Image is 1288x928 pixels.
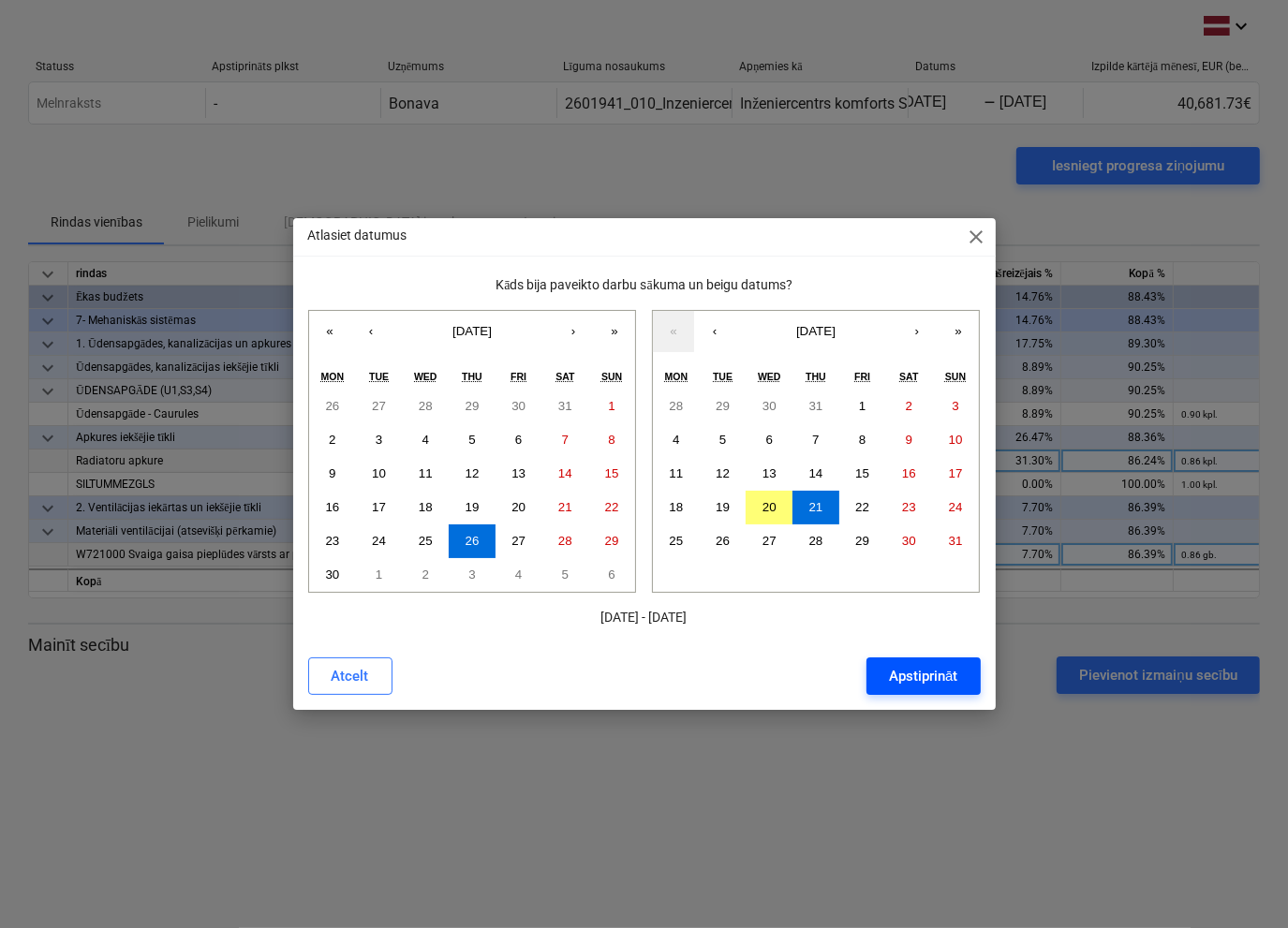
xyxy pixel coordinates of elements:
[449,524,496,558] button: June 26, 2025
[694,311,735,352] button: ‹
[588,423,635,457] button: June 8, 2025
[562,433,569,447] abbr: June 7, 2025
[855,466,869,480] abbr: August 15, 2025
[511,534,526,548] abbr: June 27, 2025
[376,433,382,447] abbr: June 3, 2025
[932,423,979,457] button: August 10, 2025
[839,423,886,457] button: August 8, 2025
[466,534,480,548] abbr: June 26, 2025
[735,311,896,352] button: [DATE]
[949,466,963,480] abbr: August 17, 2025
[902,466,916,480] abbr: August 16, 2025
[902,500,916,514] abbr: August 23, 2025
[762,399,777,413] abbr: July 30, 2025
[812,433,819,447] abbr: August 7, 2025
[449,390,496,423] button: May 29, 2025
[511,371,526,382] abbr: Friday
[859,399,866,413] abbr: August 1, 2025
[515,433,522,447] abbr: June 6, 2025
[839,390,886,423] button: August 1, 2025
[309,390,356,423] button: May 26, 2025
[372,399,386,413] abbr: May 27, 2025
[350,311,392,352] button: ‹
[601,371,622,382] abbr: Sunday
[422,567,429,582] abbr: July 2, 2025
[542,491,589,524] button: June 21, 2025
[402,524,449,558] button: June 25, 2025
[496,423,542,457] button: June 6, 2025
[758,371,781,382] abbr: Wednesday
[700,457,747,491] button: August 12, 2025
[309,558,356,592] button: June 30, 2025
[809,399,823,413] abbr: July 31, 2025
[653,390,700,423] button: July 28, 2025
[449,423,496,457] button: June 5, 2025
[309,423,356,457] button: June 2, 2025
[746,457,792,491] button: August 13, 2025
[419,466,433,480] abbr: June 11, 2025
[496,491,542,524] button: June 20, 2025
[932,524,979,558] button: August 31, 2025
[402,491,449,524] button: June 18, 2025
[886,491,933,524] button: August 23, 2025
[462,371,482,382] abbr: Thursday
[886,423,933,457] button: August 9, 2025
[309,524,356,558] button: June 23, 2025
[308,657,392,695] button: Atcelt
[762,500,777,514] abbr: August 20, 2025
[449,491,496,524] button: June 19, 2025
[542,390,589,423] button: May 31, 2025
[309,491,356,524] button: June 16, 2025
[669,399,683,413] abbr: July 28, 2025
[392,311,553,352] button: [DATE]
[886,457,933,491] button: August 16, 2025
[511,500,526,514] abbr: June 20, 2025
[700,524,747,558] button: August 26, 2025
[713,371,733,382] abbr: Tuesday
[419,500,433,514] abbr: June 18, 2025
[746,390,792,423] button: July 30, 2025
[542,457,589,491] button: June 14, 2025
[653,423,700,457] button: August 4, 2025
[792,491,839,524] button: August 21, 2025
[515,567,522,582] abbr: July 4, 2025
[414,371,437,382] abbr: Wednesday
[766,433,773,447] abbr: August 6, 2025
[899,371,918,382] abbr: Saturday
[605,534,619,548] abbr: June 29, 2025
[952,399,958,413] abbr: August 3, 2025
[839,524,886,558] button: August 29, 2025
[588,390,635,423] button: June 1, 2025
[553,311,594,352] button: ›
[466,500,480,514] abbr: June 19, 2025
[562,567,569,582] abbr: July 5, 2025
[896,311,938,352] button: ›
[854,371,870,382] abbr: Friday
[594,311,635,352] button: »
[932,491,979,524] button: August 24, 2025
[906,433,912,447] abbr: August 9, 2025
[949,500,963,514] abbr: August 24, 2025
[468,433,475,447] abbr: June 5, 2025
[855,534,869,548] abbr: August 29, 2025
[496,457,542,491] button: June 13, 2025
[792,423,839,457] button: August 7, 2025
[329,433,335,447] abbr: June 2, 2025
[859,433,866,447] abbr: August 8, 2025
[809,500,823,514] abbr: August 21, 2025
[889,664,957,688] div: Apstiprināt
[419,534,433,548] abbr: June 25, 2025
[796,324,836,338] span: [DATE]
[588,491,635,524] button: June 22, 2025
[422,433,429,447] abbr: June 4, 2025
[700,390,747,423] button: July 29, 2025
[906,399,912,413] abbr: August 2, 2025
[588,457,635,491] button: June 15, 2025
[356,423,403,457] button: June 3, 2025
[886,390,933,423] button: August 2, 2025
[329,466,335,480] abbr: June 9, 2025
[866,657,980,695] button: Apstiprināt
[356,524,403,558] button: June 24, 2025
[376,567,382,582] abbr: July 1, 2025
[669,500,683,514] abbr: August 18, 2025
